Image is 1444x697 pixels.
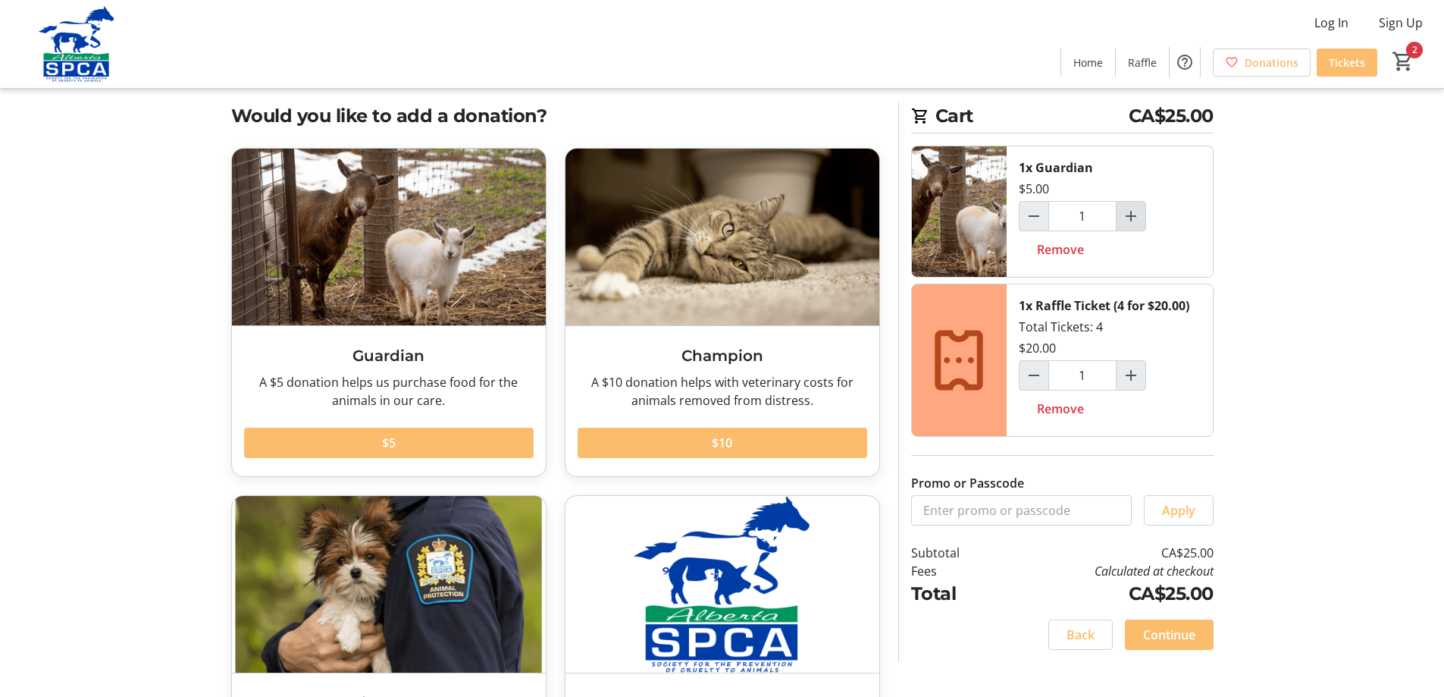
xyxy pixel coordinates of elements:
[1170,47,1200,77] button: Help
[911,474,1024,492] label: Promo or Passcode
[1048,360,1117,391] input: Raffle Ticket (4 for $20.00) Quantity
[232,496,546,673] img: Animal Hero
[1019,339,1056,357] div: $20.00
[1116,49,1169,77] a: Raffle
[9,6,144,82] img: Alberta SPCA's Logo
[998,562,1213,580] td: Calculated at checkout
[1314,14,1348,32] span: Log In
[911,562,999,580] td: Fees
[1302,11,1361,35] button: Log In
[578,428,867,458] button: $10
[232,149,546,325] img: Guardian
[1048,620,1113,650] button: Back
[1073,55,1103,71] span: Home
[911,580,999,608] td: Total
[998,580,1213,608] td: CA$25.00
[1048,201,1117,231] input: Guardian Quantity
[712,434,732,452] span: $10
[998,544,1213,562] td: CA$25.00
[1037,400,1084,418] span: Remove
[1061,49,1115,77] a: Home
[1019,234,1102,265] button: Remove
[912,146,1007,277] img: Guardian
[1128,55,1157,71] span: Raffle
[1129,102,1214,130] span: CA$25.00
[244,344,534,367] h3: Guardian
[382,434,396,452] span: $5
[1162,501,1195,520] span: Apply
[1019,297,1189,315] div: 1x Raffle Ticket (4 for $20.00)
[1117,202,1145,231] button: Increment by one
[1143,626,1195,644] span: Continue
[244,373,534,410] div: A $5 donation helps us purchase food for the animals in our care.
[578,373,867,410] div: A $10 donation helps with veterinary costs for animals removed from distress.
[1389,48,1417,75] button: Cart
[911,102,1214,133] h2: Cart
[244,428,534,458] button: $5
[1125,620,1214,650] button: Continue
[1020,361,1048,390] button: Decrement by one
[1379,14,1423,32] span: Sign Up
[1019,180,1049,198] div: $5.00
[1367,11,1435,35] button: Sign Up
[1020,202,1048,231] button: Decrement by one
[1329,55,1365,71] span: Tickets
[1245,55,1298,71] span: Donations
[578,344,867,367] h3: Champion
[1019,159,1093,177] div: 1x Guardian
[911,544,999,562] td: Subtotal
[1144,495,1214,526] button: Apply
[565,149,879,325] img: Champion
[1117,361,1145,390] button: Increment by one
[565,496,879,673] img: Donate Another Amount
[231,102,880,130] h2: Would you like to add a donation?
[1007,284,1213,436] div: Total Tickets: 4
[1317,49,1377,77] a: Tickets
[1213,49,1311,77] a: Donations
[911,495,1132,526] input: Enter promo or passcode
[1019,394,1102,424] button: Remove
[1067,626,1095,644] span: Back
[1037,240,1084,259] span: Remove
